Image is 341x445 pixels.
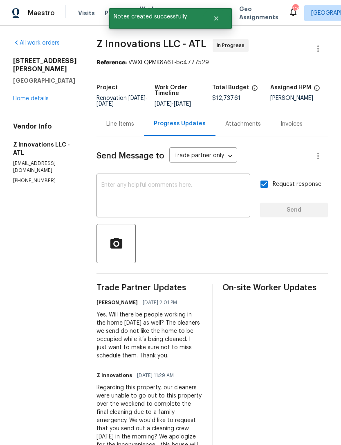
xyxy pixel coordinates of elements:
[96,298,138,307] h6: [PERSON_NAME]
[222,284,328,292] span: On-site Worker Updates
[96,39,206,49] span: Z Innovations LLC - ATL
[96,311,202,360] div: Yes. Will there be people working in the home [DATE] as well? The cleaners we send do not like th...
[13,177,77,184] p: [PHONE_NUMBER]
[239,5,278,21] span: Geo Assignments
[109,8,203,25] span: Notes created successfully.
[13,40,60,46] a: All work orders
[273,180,321,189] span: Request response
[28,9,55,17] span: Maestro
[13,57,77,73] h2: [STREET_ADDRESS][PERSON_NAME]
[106,120,134,128] div: Line Items
[292,5,298,13] div: 103
[13,77,77,85] h5: [GEOGRAPHIC_DATA]
[280,120,303,128] div: Invoices
[169,149,237,163] div: Trade partner only
[96,152,164,160] span: Send Message to
[217,41,248,50] span: In Progress
[270,95,328,101] div: [PERSON_NAME]
[143,298,177,307] span: [DATE] 2:01 PM
[155,101,172,107] span: [DATE]
[251,85,258,95] span: The total cost of line items that have been proposed by Opendoor. This sum includes line items th...
[155,101,191,107] span: -
[96,59,328,67] div: VWXEQPMK8A6T-bc4777529
[96,101,114,107] span: [DATE]
[154,120,206,128] div: Progress Updates
[96,60,127,66] b: Reference:
[96,95,148,107] span: Renovation
[203,10,230,27] button: Close
[13,140,77,157] h5: Z Innovations LLC - ATL
[314,85,320,95] span: The hpm assigned to this work order.
[155,85,213,96] h5: Work Order Timeline
[78,9,95,17] span: Visits
[137,371,174,379] span: [DATE] 11:29 AM
[270,85,311,90] h5: Assigned HPM
[140,5,161,21] span: Work Orders
[13,96,49,102] a: Home details
[174,101,191,107] span: [DATE]
[13,122,77,131] h4: Vendor Info
[96,371,132,379] h6: Z Innovations
[96,284,202,292] span: Trade Partner Updates
[212,85,249,90] h5: Total Budget
[212,95,240,101] span: $12,737.61
[96,85,118,90] h5: Project
[105,9,130,17] span: Projects
[13,160,77,174] p: [EMAIL_ADDRESS][DOMAIN_NAME]
[128,95,146,101] span: [DATE]
[96,95,148,107] span: -
[225,120,261,128] div: Attachments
